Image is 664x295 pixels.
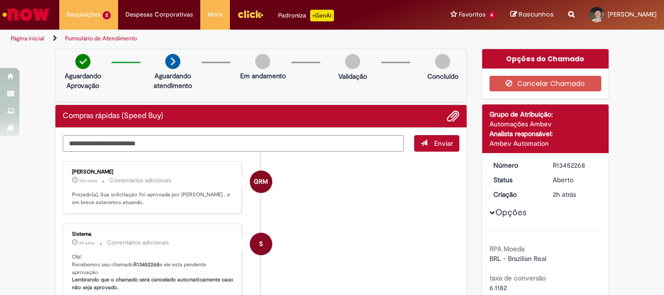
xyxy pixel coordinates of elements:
[125,10,193,19] span: Despesas Corporativas
[149,71,196,90] p: Aguardando atendimento
[486,175,546,185] dt: Status
[488,11,496,19] span: 4
[553,175,598,185] div: Aberto
[482,49,609,69] div: Opções do Chamado
[79,178,97,184] time: 27/08/2025 14:39:43
[72,191,234,206] p: Prezado(a), Sua solicitação foi aprovada por [PERSON_NAME] , e em breve estaremos atuando.
[254,170,268,193] span: GRM
[486,190,546,199] dt: Criação
[72,231,234,237] div: Sistema
[489,109,602,119] div: Grupo de Atribuição:
[489,119,602,129] div: Automações Ambev
[103,11,111,19] span: 2
[345,54,360,69] img: img-circle-grey.png
[79,240,95,246] time: 27/08/2025 12:45:50
[489,274,546,282] b: taxa de conversão
[237,7,263,21] img: click_logo_yellow_360x200.png
[79,240,95,246] span: 2h atrás
[489,254,546,263] span: BRL - Brazilian Real
[447,110,459,122] button: Adicionar anexos
[427,71,458,81] p: Concluído
[65,35,137,42] a: Formulário de Atendimento
[208,10,223,19] span: More
[434,139,453,148] span: Enviar
[109,176,172,185] small: Comentários adicionais
[11,35,44,42] a: Página inicial
[489,283,507,292] span: 6.1182
[72,169,234,175] div: [PERSON_NAME]
[72,276,235,291] b: Lembrando que o chamado será cancelado automaticamente caso não seja aprovado.
[459,10,486,19] span: Favoritos
[510,10,554,19] a: Rascunhos
[67,10,101,19] span: Requisições
[310,10,334,21] p: +GenAi
[250,233,272,255] div: System
[134,261,159,268] b: R13452268
[608,10,657,18] span: [PERSON_NAME]
[414,135,459,152] button: Enviar
[553,160,598,170] div: R13452268
[435,54,450,69] img: img-circle-grey.png
[107,239,169,247] small: Comentários adicionais
[72,253,234,292] p: Olá! Recebemos seu chamado e ele esta pendente aprovação.
[7,30,436,48] ul: Trilhas de página
[75,54,90,69] img: check-circle-green.png
[489,76,602,91] button: Cancelar Chamado
[79,178,97,184] span: 15m atrás
[486,160,546,170] dt: Número
[259,232,263,256] span: S
[553,190,598,199] div: 27/08/2025 12:45:39
[553,190,576,199] time: 27/08/2025 12:45:39
[165,54,180,69] img: arrow-next.png
[255,54,270,69] img: img-circle-grey.png
[338,71,367,81] p: Validação
[63,112,163,121] h2: Compras rápidas (Speed Buy) Histórico de tíquete
[489,139,602,148] div: Ambev Automation
[240,71,286,81] p: Em andamento
[59,71,106,90] p: Aguardando Aprovação
[489,244,524,253] b: RPA Moeda
[63,135,404,152] textarea: Digite sua mensagem aqui...
[519,10,554,19] span: Rascunhos
[553,190,576,199] span: 2h atrás
[250,171,272,193] div: Graziele Rezende Miranda
[1,5,51,24] img: ServiceNow
[489,129,602,139] div: Analista responsável:
[278,10,334,21] div: Padroniza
